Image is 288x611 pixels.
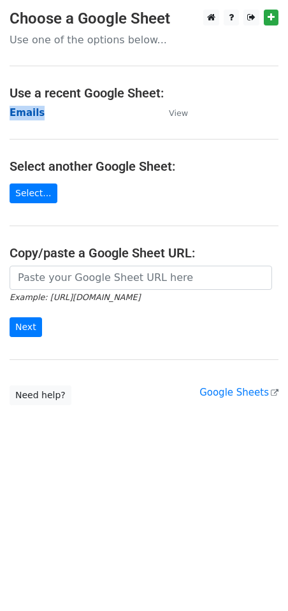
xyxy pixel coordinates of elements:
[10,266,272,290] input: Paste your Google Sheet URL here
[199,387,278,398] a: Google Sheets
[10,385,71,405] a: Need help?
[10,245,278,261] h4: Copy/paste a Google Sheet URL:
[224,550,288,611] iframe: Chat Widget
[169,108,188,118] small: View
[10,159,278,174] h4: Select another Google Sheet:
[10,10,278,28] h3: Choose a Google Sheet
[10,33,278,47] p: Use one of the options below...
[10,317,42,337] input: Next
[10,183,57,203] a: Select...
[156,107,188,119] a: View
[10,85,278,101] h4: Use a recent Google Sheet:
[10,292,140,302] small: Example: [URL][DOMAIN_NAME]
[10,107,45,119] a: Emails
